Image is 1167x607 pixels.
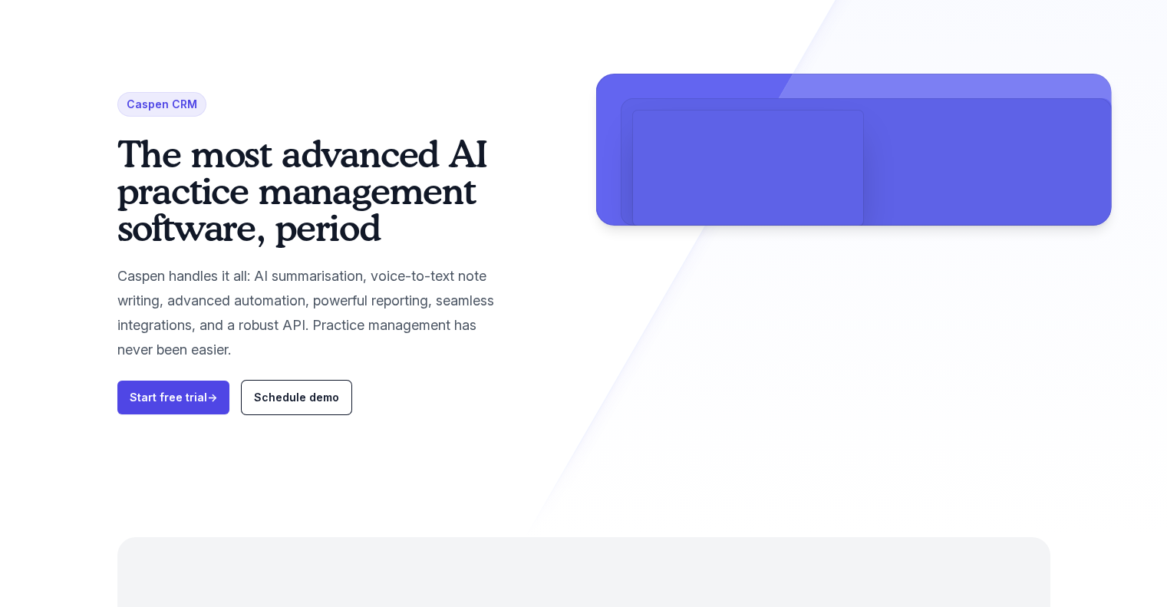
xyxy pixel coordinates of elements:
[117,381,229,414] a: Start free trial
[254,391,339,404] span: Schedule demo
[207,391,217,404] span: →
[117,264,510,362] p: Caspen handles it all: AI summarisation, voice-to-text note writing, advanced automation, powerfu...
[242,381,351,414] a: Schedule demo
[117,135,510,246] h1: The most advanced AI practice management software, period
[117,92,206,117] span: Caspen CRM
